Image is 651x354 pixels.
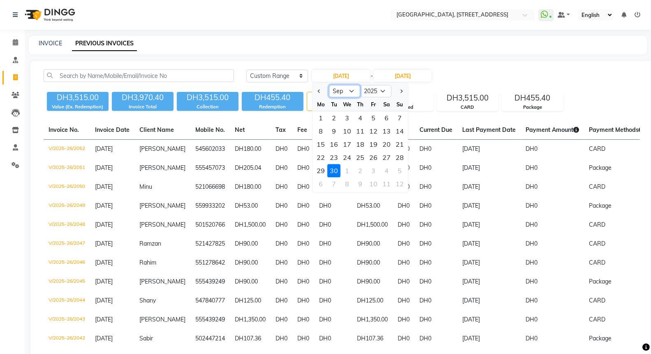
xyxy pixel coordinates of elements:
div: 14 [393,124,406,138]
td: DH0 [415,291,457,310]
span: Mobile No. [195,126,225,134]
div: 3 [341,111,354,124]
div: Package [502,104,563,111]
td: 545602033 [190,140,230,159]
span: [DATE] [95,335,113,342]
td: DH0 [271,253,292,272]
div: Collection [177,103,239,110]
div: 12 [367,124,380,138]
td: 551278642 [190,253,230,272]
div: Friday, October 3, 2025 [367,164,380,177]
td: [DATE] [457,178,521,197]
span: Package [589,278,612,285]
div: 23 [327,151,341,164]
td: [DATE] [457,159,521,178]
button: Previous month [316,84,323,98]
td: DH0 [292,272,314,291]
div: 2 [354,164,367,177]
td: DH0 [271,310,292,329]
td: DH1,500.00 [352,216,393,234]
div: Saturday, September 20, 2025 [380,138,393,151]
div: 24 [341,151,354,164]
td: DH90.00 [352,253,393,272]
td: [DATE] [457,329,521,348]
td: DH0 [314,329,352,348]
td: 502447214 [190,329,230,348]
span: [DATE] [95,145,113,152]
div: 4 [354,111,367,124]
div: Thursday, September 18, 2025 [354,138,367,151]
div: 11 [307,92,368,104]
span: [DATE] [95,259,113,266]
td: 521427825 [190,234,230,253]
span: [PERSON_NAME] [139,316,185,323]
div: Wednesday, September 3, 2025 [341,111,354,124]
div: Sunday, September 28, 2025 [393,151,406,164]
div: 29 [314,164,327,177]
select: Select month [329,85,360,97]
div: 17 [341,138,354,151]
div: 8 [314,124,327,138]
td: DH0 [292,329,314,348]
div: Monday, September 1, 2025 [314,111,327,124]
div: 2 [327,111,341,124]
div: 30 [327,164,341,177]
span: Ramzan [139,240,161,247]
span: Package [589,164,612,171]
div: Wednesday, October 1, 2025 [341,164,354,177]
div: 11 [380,177,393,190]
div: DH3,515.00 [437,92,498,104]
div: 16 [327,138,341,151]
td: DH0 [314,253,352,272]
input: Start Date [312,70,370,82]
td: DH0 [393,216,415,234]
td: [DATE] [457,291,521,310]
span: CARD [589,221,605,228]
div: Friday, September 5, 2025 [367,111,380,124]
td: DH90.00 [230,272,271,291]
td: DH0 [521,329,584,348]
td: DH0 [314,216,352,234]
td: DH0 [521,178,584,197]
td: DH0 [292,216,314,234]
td: [DATE] [457,234,521,253]
div: Friday, September 26, 2025 [367,151,380,164]
img: logo [21,3,77,26]
td: V/2025-26/2042 [44,329,90,348]
div: Sunday, September 21, 2025 [393,138,406,151]
td: DH0 [271,291,292,310]
td: DH0 [314,272,352,291]
span: [DATE] [95,278,113,285]
div: 1 [314,111,327,124]
input: Search by Name/Mobile/Email/Invoice No [44,69,234,82]
div: Sunday, October 5, 2025 [393,164,406,177]
td: DH0 [292,159,314,178]
span: [DATE] [95,183,113,190]
div: 22 [314,151,327,164]
td: DH53.00 [230,197,271,216]
span: [PERSON_NAME] [139,221,185,228]
div: Tuesday, September 9, 2025 [327,124,341,138]
div: Mo [314,98,327,111]
td: DH0 [393,310,415,329]
div: Saturday, September 13, 2025 [380,124,393,138]
span: Last Payment Date [462,126,516,134]
td: 555439249 [190,272,230,291]
td: V/2025-26/2045 [44,272,90,291]
span: Payment Amount [526,126,579,134]
td: 555439249 [190,310,230,329]
div: Thursday, September 11, 2025 [354,124,367,138]
div: Monday, October 6, 2025 [314,177,327,190]
td: [DATE] [457,310,521,329]
td: DH0 [521,272,584,291]
div: 10 [367,177,380,190]
div: Tuesday, September 2, 2025 [327,111,341,124]
td: [DATE] [457,253,521,272]
td: DH0 [393,272,415,291]
td: DH0 [521,253,584,272]
div: Sunday, September 14, 2025 [393,124,406,138]
td: DH0 [314,197,352,216]
td: DH0 [415,253,457,272]
td: DH0 [271,140,292,159]
td: DH0 [271,234,292,253]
